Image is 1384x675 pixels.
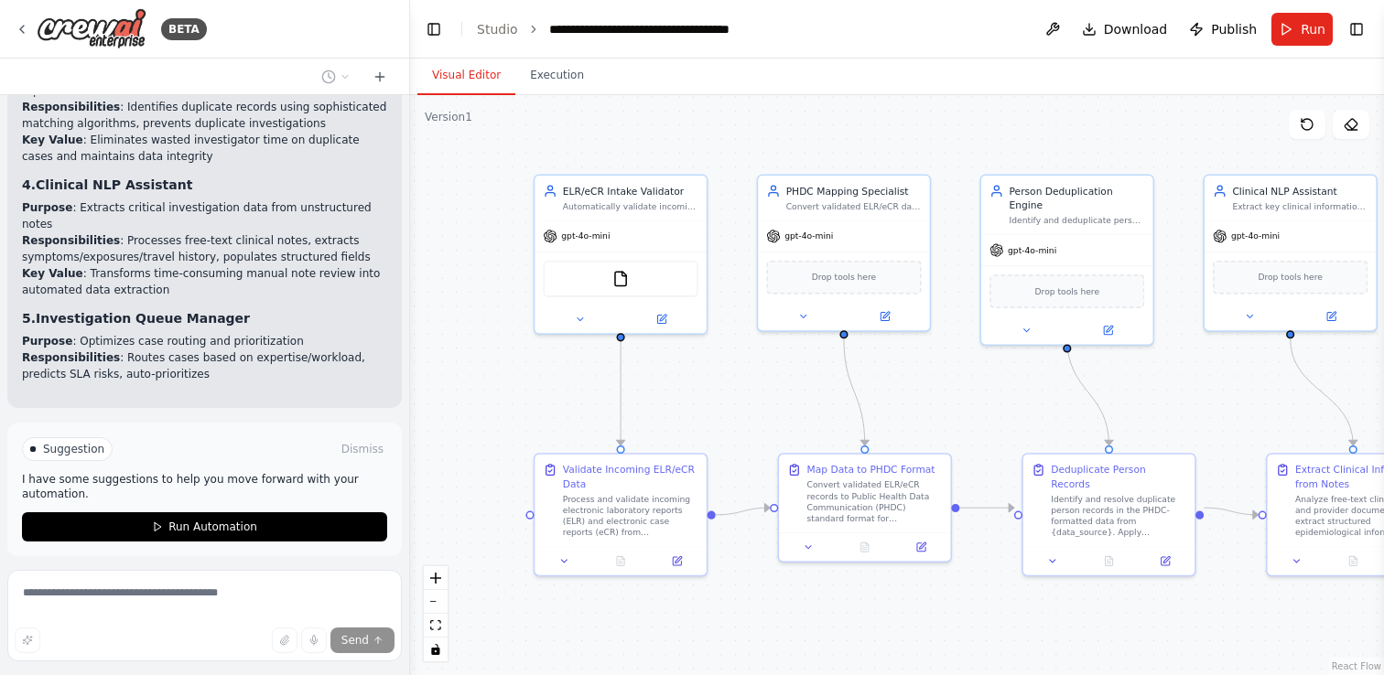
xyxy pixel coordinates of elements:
[613,341,627,445] g: Edge from 6d67d6f3-9efd-41ac-b289-c99ade98ad2a to c2c1cafb-b058-43a8-ab13-6736d0987d3f
[1008,244,1056,255] span: gpt-4o-mini
[1010,215,1145,226] div: Identify and deduplicate person records from {data_source} by matching demographic data, preventi...
[1060,338,1116,445] g: Edge from b1996926-73f6-4e04-8f98-fef315432aee to be8d6f68-4156-48a3-b48d-1dc5c6b13058
[534,453,708,576] div: Validate Incoming ELR/eCR DataProcess and validate incoming electronic laboratory reports (ELR) a...
[22,199,387,232] li: : Extracts critical investigation data from unstructured notes
[1035,284,1100,298] span: Drop tools here
[36,311,250,326] strong: Investigation Queue Manager
[365,66,395,88] button: Start a new chat
[1051,494,1186,539] div: Identify and resolve duplicate person records in the PHDC-formatted data from {data_source}. Appl...
[22,351,120,364] strong: Responsibilities
[561,230,610,241] span: gpt-4o-mini
[807,463,935,477] div: Map Data to PHDC Format
[1010,184,1145,211] div: Person Deduplication Engine
[477,22,518,37] a: Studio
[1344,16,1369,42] button: Show right sidebar
[330,627,395,653] button: Send
[563,463,698,490] div: Validate Incoming ELR/eCR Data
[563,184,698,198] div: ELR/eCR Intake Validator
[22,349,387,382] li: : Routes cases based on expertise/workload, predicts SLA risks, auto-prioritizes
[22,201,72,214] strong: Purpose
[424,590,448,614] button: zoom out
[784,230,833,241] span: gpt-4o-mini
[22,265,387,298] li: : Transforms time-consuming manual note review into automated data extraction
[301,627,327,653] button: Click to speak your automation idea
[22,132,387,165] li: : Eliminates wasted investigator time on duplicate cases and maintains data integrity
[424,566,448,590] button: zoom in
[314,66,358,88] button: Switch to previous chat
[1022,453,1196,576] div: Deduplicate Person RecordsIdentify and resolve duplicate person records in the PHDC-formatted dat...
[477,20,755,38] nav: breadcrumb
[1232,184,1368,198] div: Clinical NLP Assistant
[22,234,120,247] strong: Responsibilities
[1332,661,1381,671] a: React Flow attribution
[653,552,700,569] button: Open in side panel
[22,232,387,265] li: : Processes free-text clinical notes, extracts symptoms/exposures/travel history, populates struc...
[22,335,72,348] strong: Purpose
[417,57,515,95] button: Visual Editor
[1075,13,1175,46] button: Download
[22,176,387,194] h3: 4.
[1324,552,1383,569] button: No output available
[980,175,1155,346] div: Person Deduplication EngineIdentify and deduplicate person records from {data_source} by matching...
[812,271,877,284] span: Drop tools here
[424,614,448,637] button: fit view
[534,175,708,335] div: ELR/eCR Intake ValidatorAutomatically validate incoming HL7/CDA electronic laboratory reports (EL...
[515,57,599,95] button: Execution
[424,566,448,661] div: React Flow controls
[1068,322,1147,338] button: Open in side panel
[1051,463,1186,490] div: Deduplicate Person Records
[36,177,192,192] strong: Clinical NLP Assistant
[15,627,40,653] button: Improve this prompt
[425,110,472,124] div: Version 1
[1104,20,1168,38] span: Download
[1141,552,1189,569] button: Open in side panel
[622,311,701,327] button: Open in side panel
[757,175,932,332] div: PHDC Mapping SpecialistConvert validated ELR/eCR data to Public Health Data Communication (PHDC) ...
[1211,20,1257,38] span: Publish
[338,440,387,458] button: Dismiss
[1301,20,1325,38] span: Run
[897,539,945,555] button: Open in side panel
[1204,501,1258,522] g: Edge from be8d6f68-4156-48a3-b48d-1dc5c6b13058 to 899d03a0-49de-437d-af48-01077b119999
[1231,230,1280,241] span: gpt-4o-mini
[591,552,651,569] button: No output available
[37,8,146,49] img: Logo
[807,479,943,524] div: Convert validated ELR/eCR records to Public Health Data Communication (PHDC) standard format for ...
[22,134,83,146] strong: Key Value
[1258,271,1323,284] span: Drop tools here
[22,309,387,327] h3: 5.
[22,472,387,501] p: I have some suggestions to help you move forward with your automation.
[22,267,83,280] strong: Key Value
[1182,13,1264,46] button: Publish
[43,442,104,456] span: Suggestion
[716,501,770,522] g: Edge from c2c1cafb-b058-43a8-ab13-6736d0987d3f to 6a3d4395-79a9-4111-98a0-b5082383ff37
[22,333,387,349] li: : Optimizes case routing and prioritization
[424,637,448,661] button: toggle interactivity
[836,539,895,555] button: No output available
[1232,200,1368,211] div: Extract key clinical information including exposures, symptoms, and risk factors from free-text c...
[1203,175,1378,332] div: Clinical NLP AssistantExtract key clinical information including exposures, symptoms, and risk fa...
[778,453,953,562] div: Map Data to PHDC FormatConvert validated ELR/eCR records to Public Health Data Communication (PHD...
[837,338,871,445] g: Edge from b80bbb26-6a46-4851-a745-cd20acf7c7f7 to 6a3d4395-79a9-4111-98a0-b5082383ff37
[168,520,257,534] span: Run Automation
[563,494,698,539] div: Process and validate incoming electronic laboratory reports (ELR) and electronic case reports (eC...
[22,101,120,113] strong: Responsibilities
[272,627,297,653] button: Upload files
[22,99,387,132] li: : Identifies duplicate records using sophisticated matching algorithms, prevents duplicate invest...
[1292,308,1370,325] button: Open in side panel
[563,200,698,211] div: Automatically validate incoming HL7/CDA electronic laboratory reports (ELR) and electronic case r...
[1283,338,1360,445] g: Edge from 1e57adbe-345c-4849-9425-9c471eac827d to 899d03a0-49de-437d-af48-01077b119999
[421,16,447,42] button: Hide left sidebar
[845,308,924,325] button: Open in side panel
[22,512,387,541] button: Run Automation
[959,501,1013,515] g: Edge from 6a3d4395-79a9-4111-98a0-b5082383ff37 to be8d6f68-4156-48a3-b48d-1dc5c6b13058
[612,271,629,287] img: FileReadTool
[1271,13,1333,46] button: Run
[786,184,922,198] div: PHDC Mapping Specialist
[161,18,207,40] div: BETA
[786,200,922,211] div: Convert validated ELR/eCR data to Public Health Data Communication (PHDC) format, ensuring accura...
[1079,552,1139,569] button: No output available
[341,633,369,648] span: Send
